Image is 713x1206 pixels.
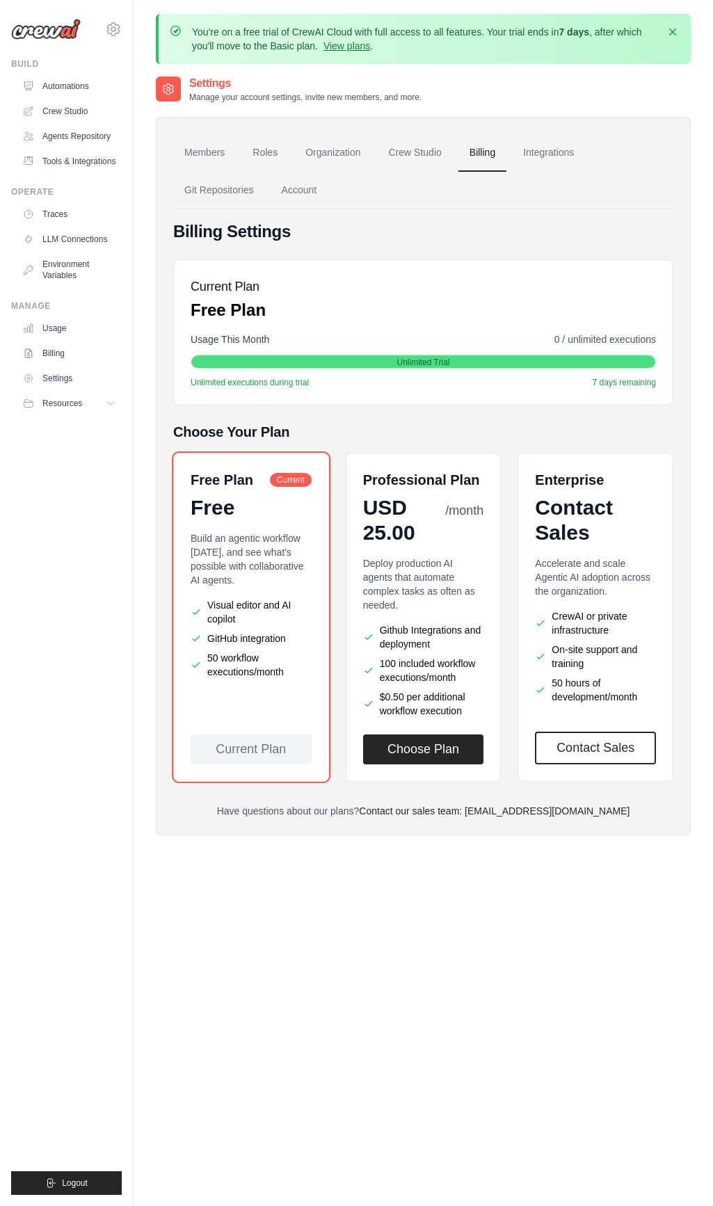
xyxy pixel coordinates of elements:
li: 50 workflow executions/month [191,651,312,679]
li: 100 included workflow executions/month [363,657,484,684]
h4: Billing Settings [173,220,673,243]
a: Account [271,172,328,209]
li: On-site support and training [535,643,656,670]
p: Free Plan [191,299,266,321]
a: Settings [17,367,122,389]
h5: Current Plan [191,277,266,296]
a: View plans [323,40,370,51]
a: Automations [17,75,122,97]
a: Agents Repository [17,125,122,147]
h6: Enterprise [535,470,656,490]
a: Environment Variables [17,253,122,287]
span: Unlimited Trial [396,357,449,368]
a: Members [173,134,236,172]
a: Contact Sales [535,732,656,764]
div: Manage [11,300,122,312]
a: LLM Connections [17,228,122,250]
li: 50 hours of development/month [535,676,656,704]
p: Deploy production AI agents that automate complex tasks as often as needed. [363,556,484,612]
span: USD 25.00 [363,495,443,545]
li: Visual editor and AI copilot [191,598,312,626]
button: Logout [11,1171,122,1195]
h2: Settings [189,75,422,92]
div: Free [191,495,312,520]
h6: Free Plan [191,470,253,490]
a: Billing [17,342,122,364]
a: Crew Studio [17,100,122,122]
span: /month [445,501,483,520]
p: Manage your account settings, invite new members, and more. [189,92,422,103]
span: 7 days remaining [593,377,656,388]
li: $0.50 per additional workflow execution [363,690,484,718]
p: Build an agentic workflow [DATE], and see what's possible with collaborative AI agents. [191,531,312,587]
a: Tools & Integrations [17,150,122,172]
span: 0 / unlimited executions [554,332,656,346]
a: Contact our sales team: [EMAIL_ADDRESS][DOMAIN_NAME] [359,805,630,817]
p: Accelerate and scale Agentic AI adoption across the organization. [535,556,656,598]
img: Logo [11,19,81,40]
span: Current [270,473,312,487]
div: Operate [11,186,122,198]
a: Usage [17,317,122,339]
a: Billing [458,134,506,172]
li: CrewAI or private infrastructure [535,609,656,637]
div: Current Plan [191,734,312,764]
p: Have questions about our plans? [173,804,673,818]
span: Usage This Month [191,332,269,346]
span: Unlimited executions during trial [191,377,309,388]
button: Choose Plan [363,734,484,764]
span: Logout [62,1177,88,1189]
h5: Choose Your Plan [173,422,673,442]
h6: Professional Plan [363,470,480,490]
a: Integrations [512,134,585,172]
a: Roles [241,134,289,172]
p: You're on a free trial of CrewAI Cloud with full access to all features. Your trial ends in , aft... [192,25,657,53]
a: Traces [17,203,122,225]
div: Build [11,58,122,70]
span: Resources [42,398,82,409]
a: Git Repositories [173,172,265,209]
a: Organization [294,134,371,172]
div: Contact Sales [535,495,656,545]
a: Crew Studio [378,134,453,172]
button: Resources [17,392,122,415]
li: GitHub integration [191,632,312,645]
strong: 7 days [559,26,589,38]
li: Github Integrations and deployment [363,623,484,651]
